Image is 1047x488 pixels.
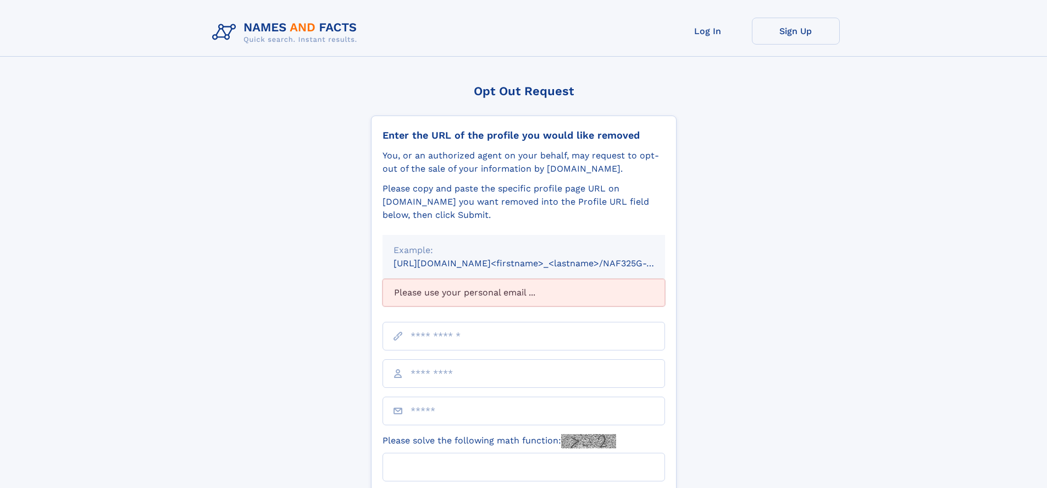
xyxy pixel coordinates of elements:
a: Log In [664,18,752,45]
div: Enter the URL of the profile you would like removed [383,129,665,141]
div: Please use your personal email ... [383,279,665,306]
small: [URL][DOMAIN_NAME]<firstname>_<lastname>/NAF325G-xxxxxxxx [394,258,686,268]
div: Example: [394,244,654,257]
div: You, or an authorized agent on your behalf, may request to opt-out of the sale of your informatio... [383,149,665,176]
a: Sign Up [752,18,840,45]
div: Opt Out Request [371,84,677,98]
label: Please solve the following math function: [383,434,616,448]
img: Logo Names and Facts [208,18,366,47]
div: Please copy and paste the specific profile page URL on [DOMAIN_NAME] you want removed into the Pr... [383,182,665,222]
